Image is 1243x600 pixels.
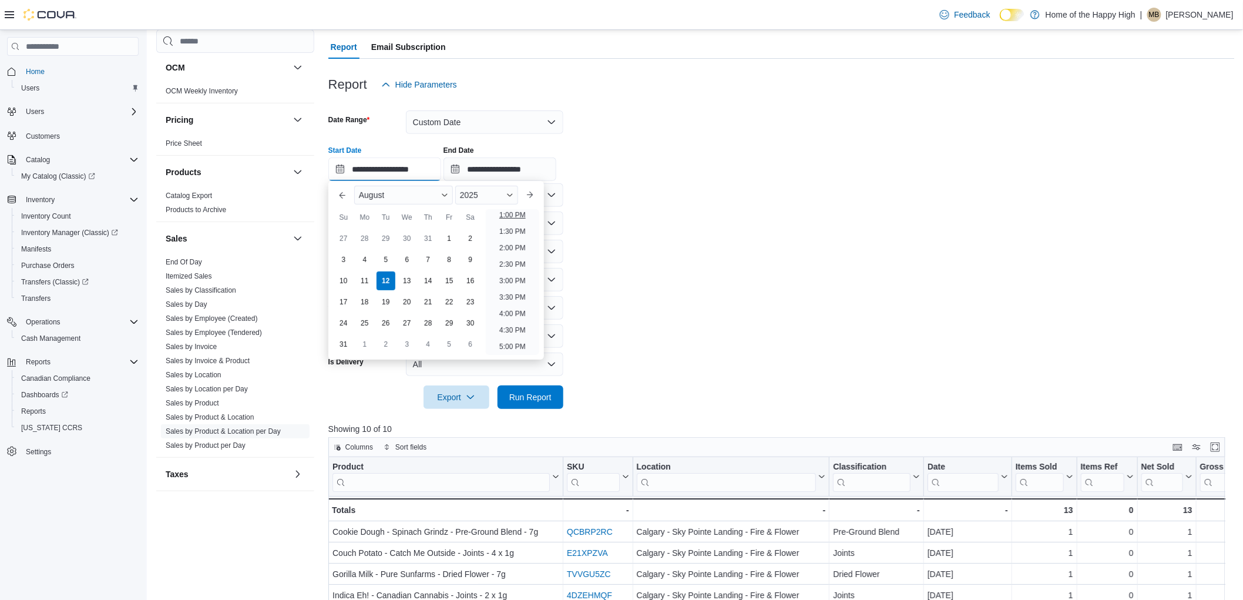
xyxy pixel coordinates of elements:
div: Classification [833,462,911,492]
span: Catalog [21,153,139,167]
span: Sales by Classification [166,286,236,295]
div: day-28 [355,229,374,248]
div: day-21 [419,293,438,311]
div: Product [332,462,550,492]
span: [US_STATE] CCRS [21,423,82,433]
div: day-7 [419,250,438,269]
span: Inventory Count [21,212,71,221]
li: 3:00 PM [495,274,530,288]
a: QCBRP2RC [567,527,613,537]
li: 4:30 PM [495,323,530,337]
li: 5:00 PM [495,340,530,354]
button: Products [291,165,305,179]
ul: Time [486,209,539,355]
span: Home [21,64,139,79]
a: Sales by Product & Location [166,413,254,421]
button: Items Ref [1080,462,1133,492]
div: day-31 [419,229,438,248]
span: Catalog Export [166,191,212,200]
div: day-6 [461,335,480,354]
a: Purchase Orders [16,259,79,273]
div: Pricing [156,136,314,155]
div: Products [156,189,314,222]
span: Itemized Sales [166,271,212,281]
button: Net Sold [1141,462,1192,492]
button: Canadian Compliance [12,370,143,387]
span: Inventory Manager (Classic) [16,226,139,240]
div: day-28 [419,314,438,333]
a: Price Sheet [166,139,202,148]
span: Sales by Product & Location [166,413,254,422]
span: Dashboards [16,388,139,402]
a: End Of Day [166,258,202,266]
div: day-13 [398,271,416,290]
button: Taxes [291,467,305,481]
div: Couch Potato - Catch Me Outside - Joints - 4 x 1g [332,546,559,560]
button: Open list of options [547,247,556,256]
button: Enter fullscreen [1208,440,1222,454]
button: Purchase Orders [12,257,143,274]
div: - [928,503,1008,517]
div: day-2 [461,229,480,248]
span: Transfers [21,294,51,303]
label: Date Range [328,115,370,125]
button: Open list of options [547,219,556,228]
span: Catalog [26,155,50,165]
button: Reports [21,355,55,369]
div: day-24 [334,314,353,333]
span: Washington CCRS [16,421,139,435]
a: Dashboards [12,387,143,403]
span: Users [16,81,139,95]
li: 1:00 PM [495,208,530,222]
a: My Catalog (Classic) [16,169,100,183]
div: Items Sold [1016,462,1064,492]
div: day-18 [355,293,374,311]
span: Operations [21,315,139,329]
button: Users [12,80,143,96]
button: Catalog [21,153,55,167]
label: Is Delivery [328,357,364,367]
div: day-11 [355,271,374,290]
button: Reports [2,354,143,370]
span: Purchase Orders [21,261,75,270]
div: 1 [1141,525,1192,539]
span: Sales by Location per Day [166,384,248,394]
div: Cookie Dough - Spinach Grindz - Pre-Ground Blend - 7g [332,525,559,539]
div: day-26 [377,314,395,333]
li: 2:00 PM [495,241,530,255]
div: day-1 [355,335,374,354]
span: Transfers (Classic) [21,277,89,287]
p: Showing 10 of 10 [328,423,1235,435]
a: My Catalog (Classic) [12,168,143,185]
button: Open list of options [547,275,556,284]
button: Product [332,462,559,492]
div: Calgary - Sky Pointe Landing - Fire & Flower [636,567,825,581]
div: day-3 [334,250,353,269]
a: Sales by Classification [166,286,236,294]
div: - [636,503,825,517]
nav: Complex example [7,58,139,491]
li: 2:30 PM [495,257,530,271]
span: Report [331,35,357,59]
div: Date [928,462,999,473]
button: Next month [520,186,539,205]
a: 4DZEHMQF [567,591,612,600]
button: Inventory [21,193,59,207]
h3: Pricing [166,114,193,126]
a: Sales by Invoice [166,343,217,351]
div: day-14 [419,271,438,290]
button: Home [2,63,143,80]
h3: OCM [166,62,185,73]
p: Home of the Happy High [1046,8,1136,22]
button: OCM [166,62,288,73]
span: Sort fields [395,443,426,452]
div: 1 [1016,546,1073,560]
button: Cash Management [12,330,143,347]
div: 0 [1081,546,1134,560]
div: day-5 [377,250,395,269]
a: Sales by Employee (Tendered) [166,329,262,337]
button: Location [636,462,825,492]
div: Sales [156,255,314,457]
span: Inventory Manager (Classic) [21,228,118,237]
